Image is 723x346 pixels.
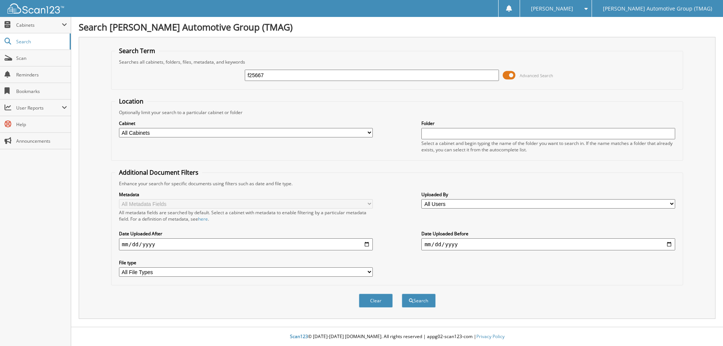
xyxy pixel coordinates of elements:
[16,88,67,95] span: Bookmarks
[421,230,675,237] label: Date Uploaded Before
[71,328,723,346] div: © [DATE]-[DATE] [DOMAIN_NAME]. All rights reserved | appg02-scan123-com |
[402,294,436,308] button: Search
[79,21,715,33] h1: Search [PERSON_NAME] Automotive Group (TMAG)
[16,72,67,78] span: Reminders
[115,109,679,116] div: Optionally limit your search to a particular cabinet or folder
[421,191,675,198] label: Uploaded By
[685,310,723,346] iframe: Chat Widget
[115,47,159,55] legend: Search Term
[115,59,679,65] div: Searches all cabinets, folders, files, metadata, and keywords
[119,259,373,266] label: File type
[115,180,679,187] div: Enhance your search for specific documents using filters such as date and file type.
[520,73,553,78] span: Advanced Search
[359,294,393,308] button: Clear
[8,3,64,14] img: scan123-logo-white.svg
[198,216,208,222] a: here
[119,209,373,222] div: All metadata fields are searched by default. Select a cabinet with metadata to enable filtering b...
[115,97,147,105] legend: Location
[421,120,675,127] label: Folder
[119,230,373,237] label: Date Uploaded After
[16,55,67,61] span: Scan
[115,168,202,177] legend: Additional Document Filters
[531,6,573,11] span: [PERSON_NAME]
[603,6,712,11] span: [PERSON_NAME] Automotive Group (TMAG)
[119,120,373,127] label: Cabinet
[16,138,67,144] span: Announcements
[16,38,66,45] span: Search
[119,191,373,198] label: Metadata
[476,333,505,340] a: Privacy Policy
[290,333,308,340] span: Scan123
[421,140,675,153] div: Select a cabinet and begin typing the name of the folder you want to search in. If the name match...
[119,238,373,250] input: start
[16,121,67,128] span: Help
[16,105,62,111] span: User Reports
[421,238,675,250] input: end
[16,22,62,28] span: Cabinets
